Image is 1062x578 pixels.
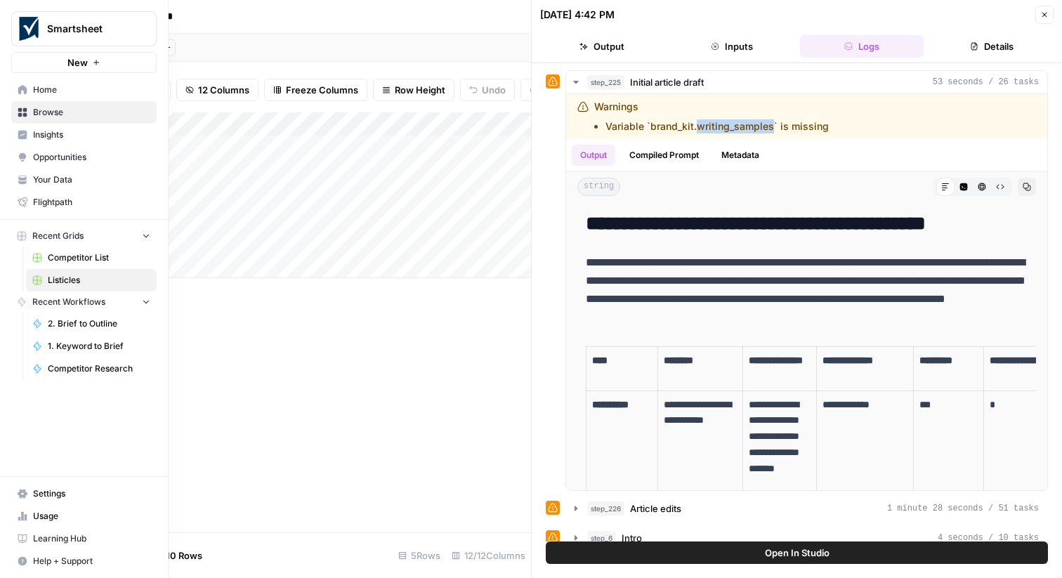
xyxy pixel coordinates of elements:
[48,317,150,330] span: 2. Brief to Outline
[11,225,157,247] button: Recent Grids
[48,340,150,353] span: 1. Keyword to Brief
[460,79,515,101] button: Undo
[566,527,1047,549] button: 4 seconds / 10 tasks
[566,94,1047,490] div: 53 seconds / 26 tasks
[33,173,150,186] span: Your Data
[26,335,157,357] a: 1. Keyword to Brief
[11,505,157,527] a: Usage
[11,11,157,46] button: Workspace: Smartsheet
[938,532,1039,544] span: 4 seconds / 10 tasks
[198,83,249,97] span: 12 Columns
[47,22,132,36] span: Smartsheet
[146,549,202,563] span: Add 10 Rows
[11,101,157,124] a: Browse
[572,145,615,166] button: Output
[176,79,258,101] button: 12 Columns
[11,550,157,572] button: Help + Support
[33,196,150,209] span: Flightpath
[929,35,1054,58] button: Details
[33,510,150,523] span: Usage
[32,296,105,308] span: Recent Workflows
[393,544,446,567] div: 5 Rows
[33,84,150,96] span: Home
[11,291,157,313] button: Recent Workflows
[48,362,150,375] span: Competitor Research
[566,71,1047,93] button: 53 seconds / 26 tasks
[622,531,642,545] span: Intro
[286,83,358,97] span: Freeze Columns
[540,35,664,58] button: Output
[11,169,157,191] a: Your Data
[933,76,1039,88] span: 53 seconds / 26 tasks
[11,146,157,169] a: Opportunities
[605,119,829,133] li: Variable `brand_kit.writing_samples` is missing
[621,145,707,166] button: Compiled Prompt
[48,251,150,264] span: Competitor List
[26,313,157,335] a: 2. Brief to Outline
[32,230,84,242] span: Recent Grids
[587,501,624,515] span: step_226
[446,544,531,567] div: 12/12 Columns
[11,124,157,146] a: Insights
[11,482,157,505] a: Settings
[630,501,681,515] span: Article edits
[594,100,829,133] div: Warnings
[26,357,157,380] a: Competitor Research
[630,75,704,89] span: Initial article draft
[26,247,157,269] a: Competitor List
[48,274,150,287] span: Listicles
[587,531,616,545] span: step_6
[765,546,830,560] span: Open In Studio
[11,527,157,550] a: Learning Hub
[26,269,157,291] a: Listicles
[33,151,150,164] span: Opportunities
[540,8,615,22] div: [DATE] 4:42 PM
[33,555,150,567] span: Help + Support
[33,106,150,119] span: Browse
[11,79,157,101] a: Home
[67,55,88,70] span: New
[33,487,150,500] span: Settings
[11,191,157,214] a: Flightpath
[577,178,620,196] span: string
[546,541,1048,564] button: Open In Studio
[482,83,506,97] span: Undo
[887,502,1039,515] span: 1 minute 28 seconds / 51 tasks
[33,129,150,141] span: Insights
[587,75,624,89] span: step_225
[670,35,794,58] button: Inputs
[16,16,41,41] img: Smartsheet Logo
[264,79,367,101] button: Freeze Columns
[566,497,1047,520] button: 1 minute 28 seconds / 51 tasks
[11,52,157,73] button: New
[33,532,150,545] span: Learning Hub
[713,145,768,166] button: Metadata
[373,79,454,101] button: Row Height
[800,35,924,58] button: Logs
[395,83,445,97] span: Row Height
